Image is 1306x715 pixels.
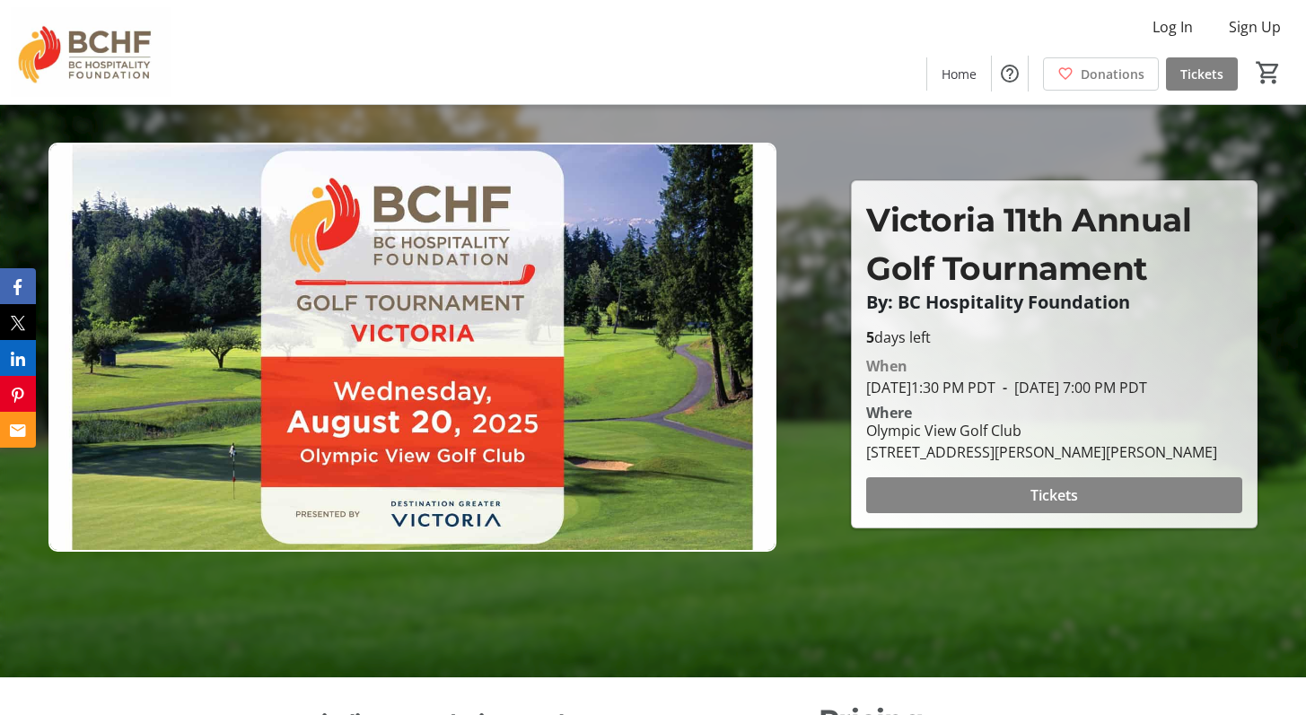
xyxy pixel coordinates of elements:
button: Log In [1138,13,1207,41]
span: Home [942,65,977,83]
button: Cart [1252,57,1284,89]
span: Victoria 11th Annual Golf Tournament [866,200,1191,288]
button: Sign Up [1214,13,1295,41]
p: By: BC Hospitality Foundation [866,292,1242,312]
button: Tickets [866,477,1242,513]
span: Log In [1153,16,1193,38]
span: - [995,378,1014,397]
button: Help [992,56,1028,92]
a: Home [927,57,991,91]
span: 5 [866,327,874,347]
span: Tickets [1180,65,1223,83]
div: Where [866,405,912,420]
a: Donations [1043,57,1159,91]
span: Sign Up [1229,16,1281,38]
p: days left [866,327,1242,348]
span: [DATE] 7:00 PM PDT [995,378,1147,397]
span: Donations [1081,65,1144,83]
div: Olympic View Golf Club [866,420,1217,441]
div: When [866,355,907,377]
span: [DATE] 1:30 PM PDT [866,378,995,397]
div: [STREET_ADDRESS][PERSON_NAME][PERSON_NAME] [866,441,1217,463]
img: Campaign CTA Media Photo [48,143,776,552]
img: BC Hospitality Foundation's Logo [11,7,171,97]
span: Tickets [1030,484,1078,506]
a: Tickets [1166,57,1238,91]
